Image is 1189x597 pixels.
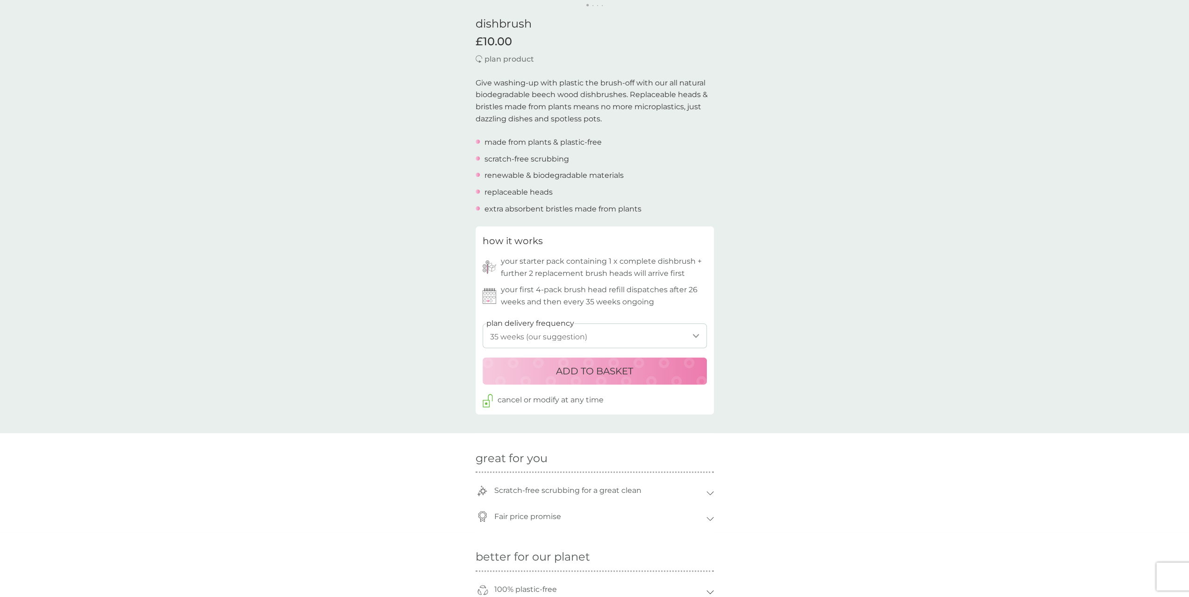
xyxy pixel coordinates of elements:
[476,35,512,49] span: £10.00
[477,584,488,595] img: recycle-icon.svg
[490,480,646,501] p: Scratch-free scrubbing for a great clean
[490,506,566,527] p: Fair price promise
[476,452,714,465] h2: great for you
[556,364,633,379] p: ADD TO BASKET
[498,394,604,406] p: cancel or modify at any time
[484,186,553,198] p: replaceable heads
[484,53,534,65] p: plan product
[484,169,624,182] p: renewable & biodegradable materials
[477,511,488,522] img: coin-icon.svg
[476,550,714,564] h2: better for our planet
[501,284,707,308] p: your first 4-pack brush head refill dispatches after 26 weeks and then every 35 weeks ongoing
[476,17,714,31] h1: dishbrush
[484,136,602,148] p: made from plants & plastic-free
[483,358,707,385] button: ADD TO BASKET
[483,233,543,248] h3: how it works
[484,153,569,165] p: scratch-free scrubbing
[501,255,707,279] p: your starter pack containing 1 x complete dishbrush + further 2 replacement brush heads will arri...
[486,317,574,330] label: plan delivery frequency
[476,77,714,125] p: Give washing-up with plastic the brush-off with our all natural biodegradable beech wood dishbrus...
[477,485,488,496] img: trophey-icon.svg
[484,203,641,215] p: extra absorbent bristles made from plants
